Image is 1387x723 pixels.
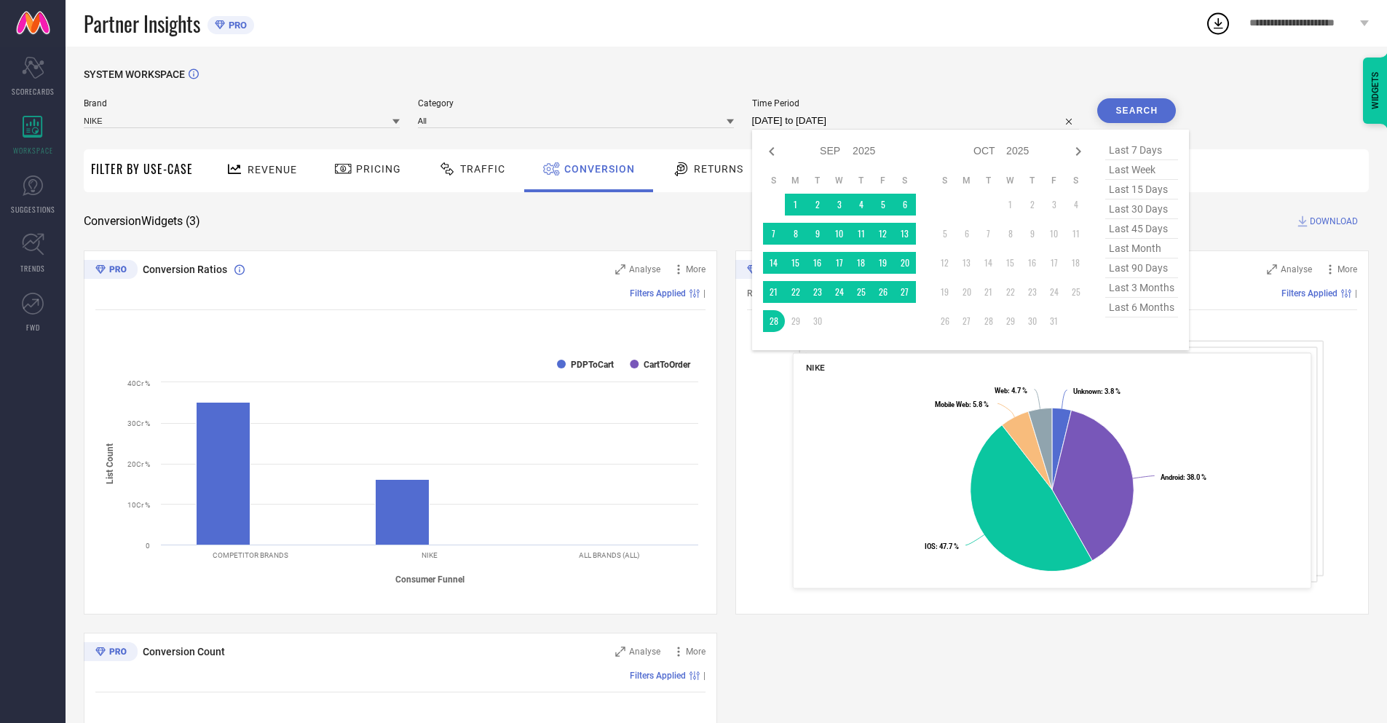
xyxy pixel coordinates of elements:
span: TRENDS [20,263,45,274]
span: Revenue (% share) [747,288,818,299]
th: Tuesday [978,175,1000,186]
span: FWD [26,322,40,333]
span: | [703,671,706,681]
span: Revenue [248,164,297,175]
td: Wed Sep 10 2025 [829,223,850,245]
td: Tue Sep 09 2025 [807,223,829,245]
td: Fri Sep 05 2025 [872,194,894,216]
text: : 47.7 % [925,542,959,550]
span: last 6 months [1105,298,1178,317]
td: Wed Sep 03 2025 [829,194,850,216]
text: 40Cr % [127,379,150,387]
span: Conversion Widgets ( 3 ) [84,214,200,229]
div: Premium [84,260,138,282]
th: Wednesday [1000,175,1022,186]
span: Analyse [629,647,660,657]
span: PRO [225,20,247,31]
td: Mon Oct 20 2025 [956,281,978,303]
div: Open download list [1205,10,1231,36]
tspan: Mobile Web [935,400,969,408]
td: Sat Oct 25 2025 [1065,281,1087,303]
span: last 7 days [1105,141,1178,160]
span: Analyse [1281,264,1312,274]
span: DOWNLOAD [1310,214,1358,229]
td: Thu Sep 11 2025 [850,223,872,245]
th: Friday [1043,175,1065,186]
tspan: Web [995,387,1008,395]
span: last 90 days [1105,258,1178,278]
th: Monday [956,175,978,186]
td: Sat Sep 06 2025 [894,194,916,216]
td: Fri Sep 26 2025 [872,281,894,303]
text: ALL BRANDS (ALL) [579,551,639,559]
td: Wed Oct 01 2025 [1000,194,1022,216]
span: Brand [84,98,400,108]
span: Filter By Use-Case [91,160,193,178]
span: Conversion Count [143,646,225,657]
td: Mon Sep 29 2025 [785,310,807,332]
span: More [686,647,706,657]
span: last week [1105,160,1178,180]
td: Sat Sep 27 2025 [894,281,916,303]
td: Sat Oct 18 2025 [1065,252,1087,274]
text: : 38.0 % [1161,473,1206,481]
td: Tue Sep 30 2025 [807,310,829,332]
th: Saturday [1065,175,1087,186]
td: Thu Oct 09 2025 [1022,223,1043,245]
td: Tue Oct 21 2025 [978,281,1000,303]
text: 10Cr % [127,501,150,509]
span: Conversion Ratios [143,264,227,275]
td: Mon Oct 27 2025 [956,310,978,332]
tspan: Android [1161,473,1183,481]
text: 20Cr % [127,460,150,468]
text: : 4.7 % [995,387,1027,395]
td: Sat Sep 20 2025 [894,252,916,274]
td: Fri Oct 03 2025 [1043,194,1065,216]
td: Fri Oct 17 2025 [1043,252,1065,274]
tspan: IOS [925,542,936,550]
span: Filters Applied [630,288,686,299]
td: Sun Oct 05 2025 [934,223,956,245]
svg: Zoom [1267,264,1277,274]
span: Traffic [460,163,505,175]
td: Mon Sep 08 2025 [785,223,807,245]
td: Sun Sep 21 2025 [763,281,785,303]
span: NIKE [806,363,825,373]
span: More [1337,264,1357,274]
text: NIKE [422,551,438,559]
td: Tue Oct 14 2025 [978,252,1000,274]
svg: Zoom [615,264,625,274]
td: Sat Oct 04 2025 [1065,194,1087,216]
span: SUGGESTIONS [11,204,55,215]
td: Mon Oct 06 2025 [956,223,978,245]
span: Time Period [752,98,1080,108]
td: Sat Sep 13 2025 [894,223,916,245]
td: Sat Oct 11 2025 [1065,223,1087,245]
td: Tue Sep 23 2025 [807,281,829,303]
span: Filters Applied [1281,288,1337,299]
tspan: Consumer Funnel [395,574,465,585]
span: Conversion [564,163,635,175]
th: Wednesday [829,175,850,186]
td: Fri Sep 12 2025 [872,223,894,245]
div: Previous month [763,143,781,160]
span: SCORECARDS [12,86,55,97]
td: Thu Sep 25 2025 [850,281,872,303]
th: Tuesday [807,175,829,186]
tspan: Unknown [1073,387,1101,395]
span: Filters Applied [630,671,686,681]
span: Returns [694,163,743,175]
td: Tue Sep 02 2025 [807,194,829,216]
td: Tue Oct 07 2025 [978,223,1000,245]
text: COMPETITOR BRANDS [213,551,288,559]
td: Sun Oct 19 2025 [934,281,956,303]
text: : 3.8 % [1073,387,1121,395]
th: Friday [872,175,894,186]
input: Select time period [752,112,1080,130]
div: Premium [84,642,138,664]
td: Wed Oct 08 2025 [1000,223,1022,245]
span: last 30 days [1105,199,1178,219]
td: Fri Oct 10 2025 [1043,223,1065,245]
span: Analyse [629,264,660,274]
td: Wed Sep 24 2025 [829,281,850,303]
